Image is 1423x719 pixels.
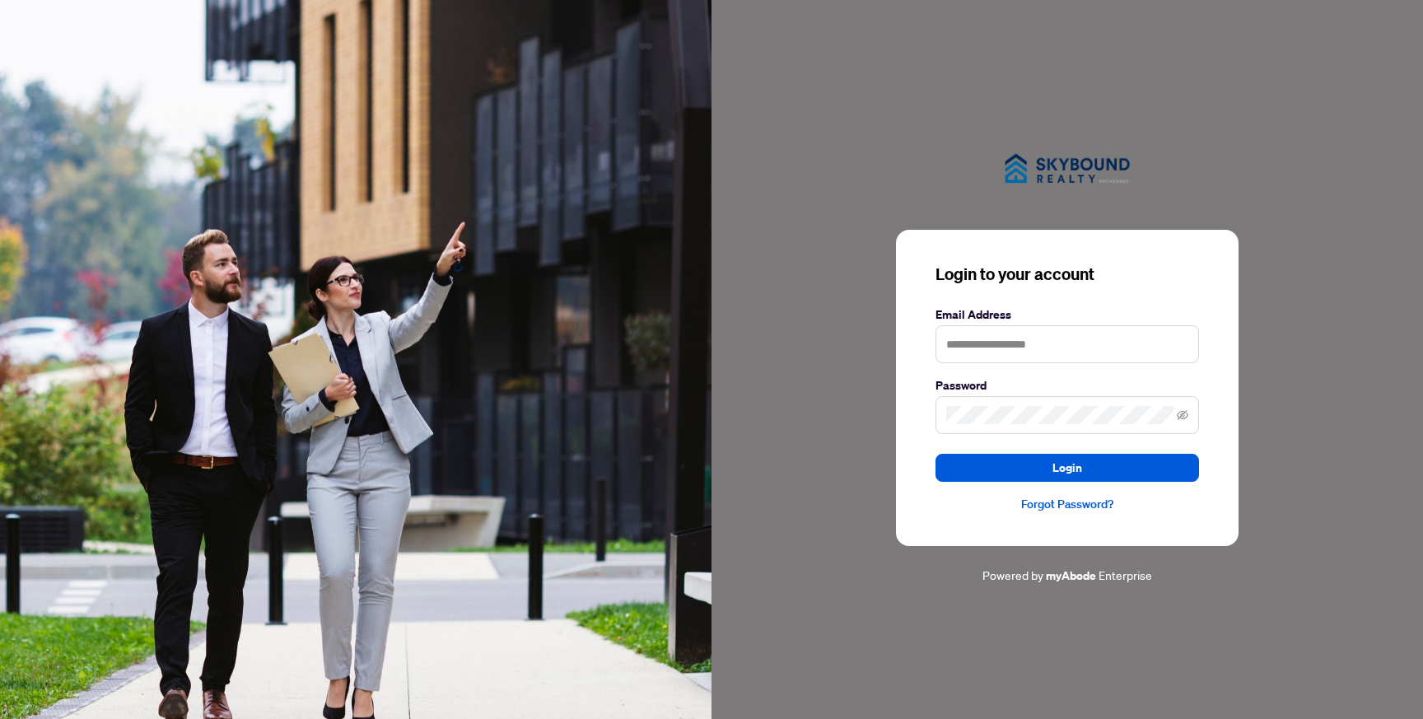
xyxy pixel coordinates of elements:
[1099,567,1152,582] span: Enterprise
[1046,567,1096,585] a: myAbode
[935,495,1199,513] a: Forgot Password?
[935,454,1199,482] button: Login
[935,263,1199,286] h3: Login to your account
[985,134,1150,203] img: ma-logo
[982,567,1043,582] span: Powered by
[1177,409,1188,421] span: eye-invisible
[935,306,1199,324] label: Email Address
[935,376,1199,395] label: Password
[1052,455,1082,481] span: Login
